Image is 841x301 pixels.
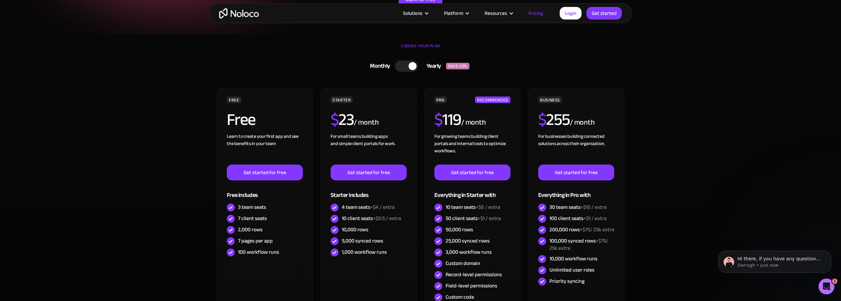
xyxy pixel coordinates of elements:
[446,282,497,289] div: Field-level permissions
[238,248,279,256] div: 100 workflow runs
[444,9,463,18] div: Platform
[331,133,407,165] div: For small teams building apps and simple client portals for work. ‍
[549,215,607,222] div: 100 client seats
[475,96,510,103] div: RECOMMENDED
[549,236,608,253] span: +$75/ 25k extra
[560,7,581,19] a: Login
[819,279,834,294] iframe: Intercom live chat
[586,7,622,19] a: Get started
[395,9,436,18] div: Solutions
[331,180,407,202] div: Starter includes
[403,9,422,18] div: Solutions
[446,237,490,245] div: 25,000 synced rows
[436,9,476,18] div: Platform
[227,180,303,202] div: Free includes
[538,133,614,165] div: For businesses building connected solutions across their organization. ‍
[342,204,395,211] div: 4 team seats
[581,202,607,212] span: +$10 / extra
[446,293,474,301] div: Custom code
[580,225,614,235] span: +$75/ 25k extra
[342,215,401,222] div: 10 client seats
[583,213,607,223] span: +$1 / extra
[478,213,501,223] span: +$1 / extra
[549,226,614,233] div: 200,000 rows
[331,104,339,135] span: $
[227,111,256,128] h2: Free
[446,226,473,233] div: 50,000 rows
[373,213,401,223] span: +$0.5 / extra
[461,117,486,128] div: / month
[446,260,480,267] div: Custom domain
[216,41,625,57] div: CHOOSE YOUR PLAN
[476,9,520,18] div: Resources
[446,248,492,256] div: 3,000 workflow runs
[434,104,443,135] span: $
[342,237,383,245] div: 5,000 synced rows
[520,9,551,18] a: Pricing
[238,215,267,222] div: 7 client seats
[538,165,614,180] a: Get started for free
[538,96,562,103] div: BUSINESS
[538,180,614,202] div: Everything in Pro with
[446,204,500,211] div: 10 team seats
[354,117,379,128] div: / month
[227,165,303,180] a: Get started for free
[709,237,841,283] iframe: Intercom notifications message
[238,226,262,233] div: 2,000 rows
[446,63,469,69] div: SAVE 20%
[434,165,510,180] a: Get started for free
[549,237,614,252] div: 100,000 synced rows
[538,111,570,128] h2: 255
[549,266,594,274] div: Unlimited user roles
[434,180,510,202] div: Everything in Starter with
[485,9,507,18] div: Resources
[219,8,259,19] a: home
[238,204,266,211] div: 3 team seats
[476,202,500,212] span: +$6 / extra
[446,215,501,222] div: 50 client seats
[832,279,837,284] span: 1
[434,133,510,165] div: For growing teams building client portals and internal tools to optimize workflows.
[370,202,395,212] span: +$4 / extra
[342,248,387,256] div: 1,000 workflow runs
[227,133,303,165] div: Learn to create your first app and see the benefits in your team ‍
[446,271,502,278] div: Record-level permissions
[418,61,446,71] div: Yearly
[342,226,368,233] div: 10,000 rows
[549,255,597,262] div: 10,000 workflow runs
[331,165,407,180] a: Get started for free
[331,96,353,103] div: STARTER
[570,117,595,128] div: / month
[362,61,395,71] div: Monthly
[434,111,461,128] h2: 119
[434,96,447,103] div: PRO
[549,204,607,211] div: 30 team seats
[331,111,354,128] h2: 23
[227,96,241,103] div: FREE
[238,237,273,245] div: 7 pages per app
[538,104,546,135] span: $
[549,278,584,285] div: Priority syncing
